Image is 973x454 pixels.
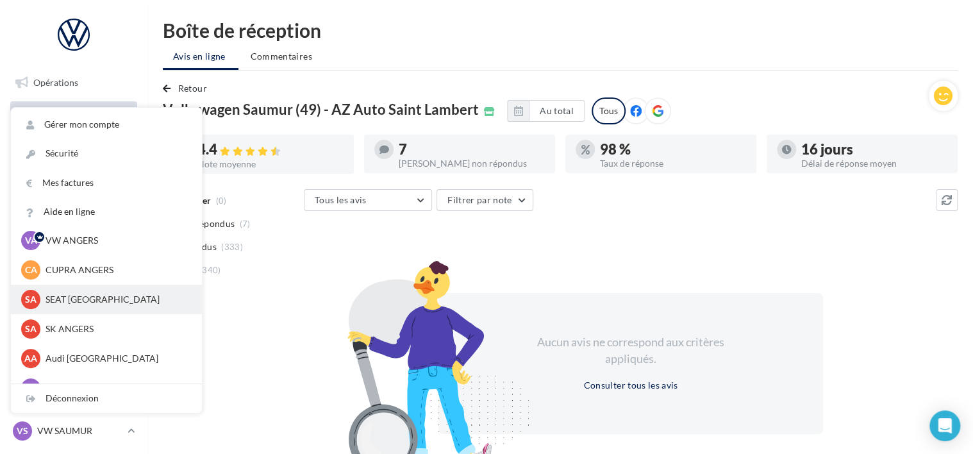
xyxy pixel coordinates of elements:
[8,336,140,374] a: Campagnes DataOnDemand
[520,334,741,367] div: Aucun avis ne correspond aux critères appliqués.
[11,169,202,198] a: Mes factures
[8,230,140,256] a: Médiathèque
[17,425,28,437] span: VS
[399,142,545,156] div: 7
[8,166,140,193] a: Campagnes
[929,410,960,441] div: Open Intercom Messenger
[46,234,187,247] p: VW ANGERS
[25,264,37,276] span: CA
[578,378,683,393] button: Consulter tous les avis
[37,425,122,437] p: VW SAUMUR
[11,110,202,139] a: Gérer mon compte
[46,264,187,276] p: CUPRA ANGERS
[25,234,37,247] span: VA
[11,198,202,226] a: Aide en ligne
[251,50,312,63] span: Commentaires
[25,323,37,335] span: SA
[801,159,947,168] div: Délai de réponse moyen
[8,101,140,129] a: Boîte de réception
[437,189,533,211] button: Filtrer par note
[221,242,243,252] span: (333)
[199,265,221,275] span: (340)
[600,142,746,156] div: 98 %
[178,83,207,94] span: Retour
[46,382,187,394] p: VU [GEOGRAPHIC_DATA]
[46,323,187,335] p: SK ANGERS
[8,262,140,289] a: Calendrier
[163,103,479,117] span: Volkswagen Saumur (49) - AZ Auto Saint Lambert
[592,97,626,124] div: Tous
[8,134,140,161] a: Visibilité en ligne
[46,352,187,365] p: Audi [GEOGRAPHIC_DATA]
[46,293,187,306] p: SEAT [GEOGRAPHIC_DATA]
[304,189,432,211] button: Tous les avis
[507,100,585,122] button: Au total
[8,294,140,332] a: PLV et print personnalisable
[11,139,202,168] a: Sécurité
[399,159,545,168] div: [PERSON_NAME] non répondus
[10,419,137,443] a: VS VW SAUMUR
[33,77,78,88] span: Opérations
[25,293,37,306] span: SA
[175,217,235,230] span: Non répondus
[163,21,958,40] div: Boîte de réception
[11,384,202,413] div: Déconnexion
[8,198,140,225] a: Contacts
[240,219,251,229] span: (7)
[315,194,367,205] span: Tous les avis
[25,382,37,394] span: VA
[529,100,585,122] button: Au total
[801,142,947,156] div: 16 jours
[197,160,344,169] div: Note moyenne
[24,352,37,365] span: AA
[197,142,344,157] div: 4.4
[8,69,140,96] a: Opérations
[600,159,746,168] div: Taux de réponse
[163,81,212,96] button: Retour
